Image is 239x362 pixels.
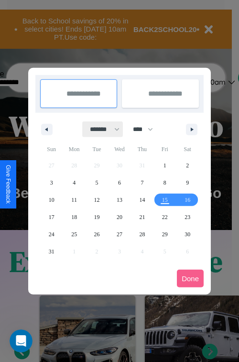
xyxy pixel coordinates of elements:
[131,174,153,191] button: 7
[139,226,145,243] span: 28
[71,226,77,243] span: 25
[176,226,199,243] button: 30
[108,191,130,208] button: 13
[118,174,121,191] span: 6
[141,174,143,191] span: 7
[153,208,176,226] button: 22
[163,157,166,174] span: 1
[96,174,98,191] span: 5
[162,191,168,208] span: 15
[63,208,85,226] button: 18
[40,243,63,260] button: 31
[73,174,76,191] span: 4
[177,270,204,287] button: Done
[176,157,199,174] button: 2
[40,191,63,208] button: 10
[63,142,85,157] span: Mon
[153,174,176,191] button: 8
[94,208,100,226] span: 19
[131,142,153,157] span: Thu
[176,174,199,191] button: 9
[94,226,100,243] span: 26
[108,174,130,191] button: 6
[186,174,189,191] span: 9
[86,208,108,226] button: 19
[86,226,108,243] button: 26
[153,142,176,157] span: Fri
[117,208,122,226] span: 20
[153,226,176,243] button: 29
[86,191,108,208] button: 12
[86,142,108,157] span: Tue
[40,142,63,157] span: Sun
[49,208,54,226] span: 17
[63,226,85,243] button: 25
[185,191,190,208] span: 16
[186,157,189,174] span: 2
[40,174,63,191] button: 3
[153,157,176,174] button: 1
[176,208,199,226] button: 23
[139,208,145,226] span: 21
[185,226,190,243] span: 30
[10,329,33,352] iframe: Intercom live chat
[63,191,85,208] button: 11
[131,208,153,226] button: 21
[49,191,54,208] span: 10
[131,191,153,208] button: 14
[108,142,130,157] span: Wed
[86,174,108,191] button: 5
[94,191,100,208] span: 12
[108,226,130,243] button: 27
[153,191,176,208] button: 15
[162,208,168,226] span: 22
[163,174,166,191] span: 8
[49,226,54,243] span: 24
[162,226,168,243] span: 29
[49,243,54,260] span: 31
[117,191,122,208] span: 13
[71,191,77,208] span: 11
[40,208,63,226] button: 17
[108,208,130,226] button: 20
[71,208,77,226] span: 18
[131,226,153,243] button: 28
[139,191,145,208] span: 14
[176,142,199,157] span: Sat
[40,226,63,243] button: 24
[117,226,122,243] span: 27
[5,165,11,204] div: Give Feedback
[63,174,85,191] button: 4
[176,191,199,208] button: 16
[50,174,53,191] span: 3
[185,208,190,226] span: 23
